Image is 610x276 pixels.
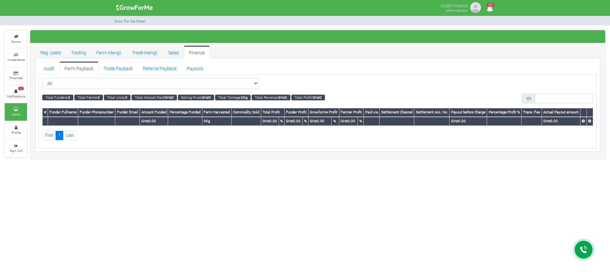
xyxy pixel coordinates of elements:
[42,131,593,140] nav: Page Navigation
[313,95,322,100] b: GHȼ0
[184,46,210,58] a: Finance
[42,131,56,140] a: First
[202,95,211,100] b: GHȼ0
[339,117,357,126] th: GHȼ0.00
[202,117,231,126] th: 0Kg
[284,108,308,117] th: Funder Profit
[125,95,127,100] b: 0
[5,67,27,84] a: Finances
[10,148,22,153] small: Sign Out
[78,108,115,117] th: Funder Phonenumber
[74,95,103,100] small: Total Farms:
[414,108,450,117] th: Settlement Acc. No.
[42,95,73,100] small: Total Funders:
[178,95,214,100] small: Selling Price:
[66,46,91,58] a: Trading
[43,108,48,117] th: #
[48,108,78,117] th: Funder Fullname
[5,103,27,121] a: Admin
[487,108,521,117] th: Percentage Profit %
[5,140,27,157] a: Sign Out
[98,95,100,100] b: 0
[91,46,127,58] a: Farm Mangt.
[542,117,580,126] th: GHȼ0.00
[261,117,279,126] th: GHȼ0.00
[446,8,468,13] small: Administrator
[140,108,168,117] th: Amount Funded
[165,95,174,100] b: GHȼ0
[138,62,182,74] a: Referral Payback
[521,108,542,117] th: Trans. Fee
[132,95,177,100] small: Total Amount Paid:
[59,62,98,74] a: Farm Payback
[261,108,284,117] th: Total Profit
[5,49,27,66] a: Investments
[39,62,59,74] a: Audit
[358,117,364,126] th: %
[202,108,231,117] th: Farm Harvested
[450,108,487,117] th: Payout before Charge
[441,1,468,9] p: Audit Finance
[302,117,308,126] th: %
[542,108,580,117] th: Actual Payout amount
[63,131,76,140] a: Last
[5,85,27,103] a: 62 Notifications
[284,117,302,126] th: GHȼ0.00
[68,95,70,100] b: 0
[7,94,25,98] small: Notifications
[252,95,290,100] small: Total Revenue:
[215,95,251,100] small: Total Tonnage:
[308,117,331,126] th: GHȼ0.00
[114,19,145,24] small: Grow For Me Panel
[241,95,247,100] b: 0Kg
[140,117,168,126] th: GHȼ0.00
[114,1,155,14] img: growforme image
[35,46,66,58] a: Reg. Users
[182,62,208,74] a: Payouts
[487,3,494,7] span: 62
[291,95,325,100] small: Total Profit:
[450,117,487,126] th: GHȼ0.00
[380,108,414,117] th: Settlement Channel
[11,130,21,135] small: Profile
[10,76,23,80] small: Finances
[98,62,138,74] a: Trade Payback
[279,117,284,126] th: %
[11,112,21,117] small: Admin
[163,46,184,58] a: Sales
[364,108,380,117] th: Paid via
[469,1,482,14] img: growforme image
[7,57,25,62] small: Investments
[332,117,339,126] th: %
[11,39,21,44] small: Farms
[5,121,27,139] a: Profile
[115,108,140,117] th: Funder Email
[56,131,63,140] a: 1
[18,87,24,91] span: 62
[168,108,202,117] th: Percentage Funded
[308,108,339,117] th: Growforme Profit
[5,30,27,48] a: Farms
[484,6,496,12] a: 62
[339,108,363,117] th: Farmer Profit
[231,108,261,117] th: Commodity Sold
[278,95,287,100] b: GHȼ0
[484,1,496,16] i: Notifications
[104,95,131,100] small: Total Units:
[127,46,163,58] a: Trade Mangt.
